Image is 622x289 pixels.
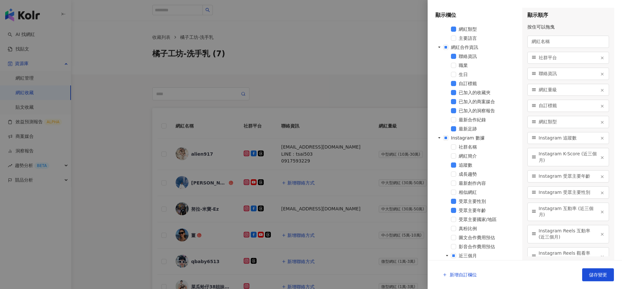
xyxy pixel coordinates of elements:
span: Instagram Reels 觀看率 (近三個月) [539,250,597,263]
span: 已加入的洞察報告 [459,108,495,113]
span: 主要語言 [459,34,517,42]
span: 受眾主要國家/地區 [459,216,517,223]
div: 自訂標籤 [527,100,609,112]
span: 相似網紅 [459,190,477,195]
span: caret-down [445,254,449,257]
span: 受眾主要性別 [459,197,517,205]
div: 顯示欄位 [435,12,517,19]
span: caret-down [438,136,441,139]
span: 影音合作費用預估 [459,244,495,249]
span: 社群平台 [539,55,597,61]
span: 聯絡資訊 [459,54,477,59]
span: 相似網紅 [459,188,517,196]
div: 社群平台 [527,52,609,64]
span: Instagram Reels 互動率 (近三個月) [539,228,597,240]
span: 新增自訂欄位 [450,272,477,277]
span: 儲存變更 [589,272,607,277]
span: 職業 [459,61,517,69]
span: 網紅類型 [459,27,477,32]
span: 最新創作內容 [459,179,517,187]
span: 網紅類型 [539,119,597,125]
div: 按住可以拖曳 [527,24,609,30]
span: 聯絡資訊 [539,71,597,77]
span: 追蹤數 [459,162,472,168]
div: Instagram Reels 觀看率 (近三個月) [527,247,609,266]
span: 最新足跡 [459,125,517,133]
span: 圖文合作費用預估 [459,234,517,241]
span: 自訂標籤 [459,80,517,87]
span: Instagram K-Score (近三個月) [539,151,597,163]
span: 生日 [459,71,517,78]
span: 生日 [459,72,468,77]
span: Instagram 數據 [451,134,517,142]
span: 最新創作內容 [459,181,486,186]
span: 真粉比例 [459,225,517,232]
span: 職業 [459,63,468,68]
div: Instagram 互動率 (近三個月) [527,203,609,221]
div: 顯示順序 [527,12,609,19]
span: 聯絡資訊 [459,52,517,60]
span: 已加入的商案媒合 [459,99,495,104]
button: 儲存變更 [582,268,614,281]
span: 圖文合作費用預估 [459,235,495,240]
span: 成長趨勢 [459,172,477,177]
div: Instagram 受眾主要年齡 [527,170,609,183]
span: 影音合作費用預估 [459,243,517,250]
span: 網紅合作資訊 [451,43,517,51]
span: 已加入的收藏夾 [459,89,517,96]
span: 已加入的商案媒合 [459,98,517,106]
span: 受眾主要年齡 [459,206,517,214]
span: Instagram 數據 [451,135,485,140]
span: 受眾主要性別 [459,199,486,204]
span: Instagram 受眾主要性別 [539,189,597,196]
button: 新增自訂欄位 [436,268,484,281]
span: 網紅合作資訊 [451,45,478,50]
span: Instagram 互動率 (近三個月) [539,206,597,218]
span: 最新合作紀錄 [459,116,517,124]
span: caret-down [438,46,441,49]
span: 受眾主要國家/地區 [459,217,497,222]
div: 網紅類型 [527,116,609,128]
span: 近三個月 [459,253,477,258]
div: Instagram 追蹤數 [527,132,609,144]
span: 自訂標籤 [539,103,597,109]
span: 主要語言 [459,36,477,41]
span: 最新合作紀錄 [459,117,486,122]
span: 真粉比例 [459,226,477,231]
span: 社群名稱 [459,144,477,150]
div: 聯絡資訊 [527,68,609,80]
span: Instagram 追蹤數 [539,135,597,141]
div: Instagram Reels 互動率 (近三個月) [527,225,609,243]
span: 受眾主要年齡 [459,208,486,213]
span: 網紅名稱 [532,39,605,45]
span: 追蹤數 [459,161,517,169]
span: 成長趨勢 [459,170,517,178]
div: Instagram K-Score (近三個月) [527,148,609,166]
span: 已加入的洞察報告 [459,107,517,115]
span: 社群名稱 [459,143,517,151]
span: 網紅量級 [539,87,597,93]
span: 網紅類型 [459,25,517,33]
div: 網紅量級 [527,84,609,96]
span: 近三個月 [459,252,517,260]
span: 自訂標籤 [459,81,477,86]
span: 已加入的收藏夾 [459,90,490,95]
div: Instagram 受眾主要性別 [527,186,609,199]
span: 最新足跡 [459,126,477,131]
span: 網紅簡介 [459,152,517,160]
span: Instagram 受眾主要年齡 [539,173,597,180]
span: 網紅簡介 [459,153,477,159]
